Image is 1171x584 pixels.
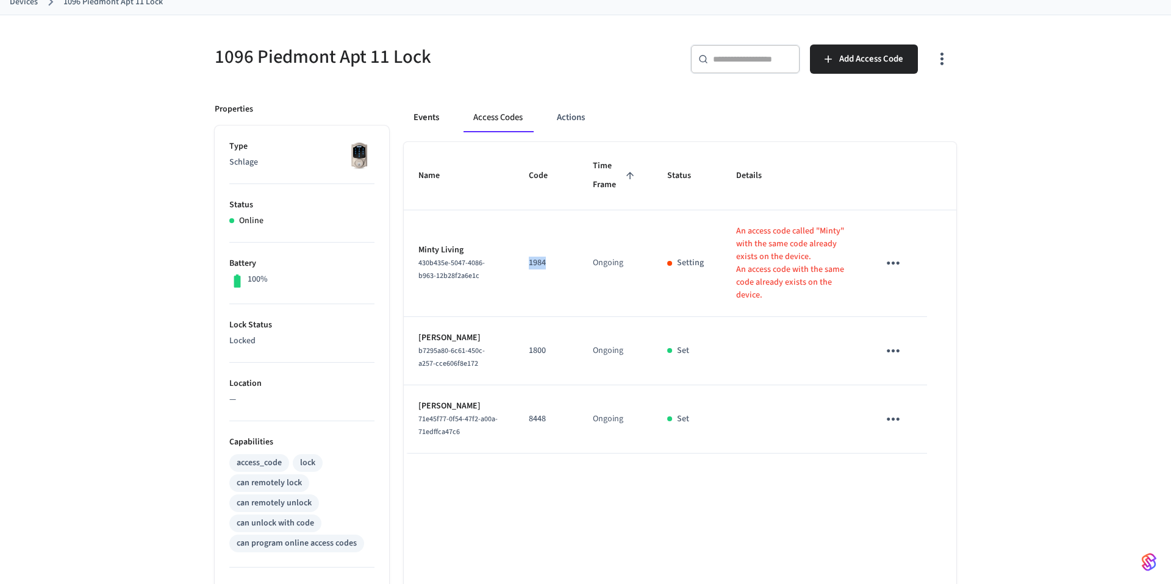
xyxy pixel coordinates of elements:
div: can remotely lock [237,477,302,490]
p: Battery [229,257,374,270]
div: ant example [404,103,956,132]
span: Code [529,166,564,185]
p: [PERSON_NAME] [418,400,500,413]
p: Type [229,140,374,153]
p: Status [229,199,374,212]
span: 430b435e-5047-4086-b963-12b28f2a6e1c [418,258,485,281]
p: Locked [229,335,374,347]
td: Ongoing [578,210,653,317]
p: 1984 [529,257,564,269]
h5: 1096 Piedmont Apt 11 Lock [215,45,578,69]
div: lock [300,457,315,469]
span: Name [418,166,456,185]
td: Ongoing [578,317,653,385]
p: An access code with the same code already exists on the device. [736,263,850,302]
p: Set [677,344,689,357]
p: Online [239,215,263,227]
p: 1800 [529,344,564,357]
span: Add Access Code [839,51,903,67]
img: Schlage Sense Smart Deadbolt with Camelot Trim, Front [344,140,374,171]
span: Details [736,166,778,185]
p: An access code called "Minty" with the same code already exists on the device. [736,225,850,263]
p: Minty Living [418,244,500,257]
button: Add Access Code [810,45,918,74]
p: Properties [215,103,253,116]
td: Ongoing [578,385,653,454]
p: Set [677,413,689,426]
div: can unlock with code [237,517,314,530]
p: Location [229,377,374,390]
p: Schlage [229,156,374,169]
div: access_code [237,457,282,469]
p: Setting [677,257,704,269]
p: 100% [248,273,268,286]
p: — [229,393,374,406]
p: [PERSON_NAME] [418,332,500,344]
button: Access Codes [464,103,532,132]
span: b7295a80-6c61-450c-a257-cce606f8e172 [418,346,485,369]
span: Time Frame [593,157,638,195]
p: 8448 [529,413,564,426]
span: 71e45f77-0f54-47f2-a00a-71edffca47c6 [418,414,498,437]
div: can remotely unlock [237,497,312,510]
table: sticky table [404,142,956,454]
span: Status [667,166,707,185]
p: Capabilities [229,436,374,449]
p: Lock Status [229,319,374,332]
button: Events [404,103,449,132]
button: Actions [547,103,595,132]
img: SeamLogoGradient.69752ec5.svg [1142,552,1156,572]
div: can program online access codes [237,537,357,550]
